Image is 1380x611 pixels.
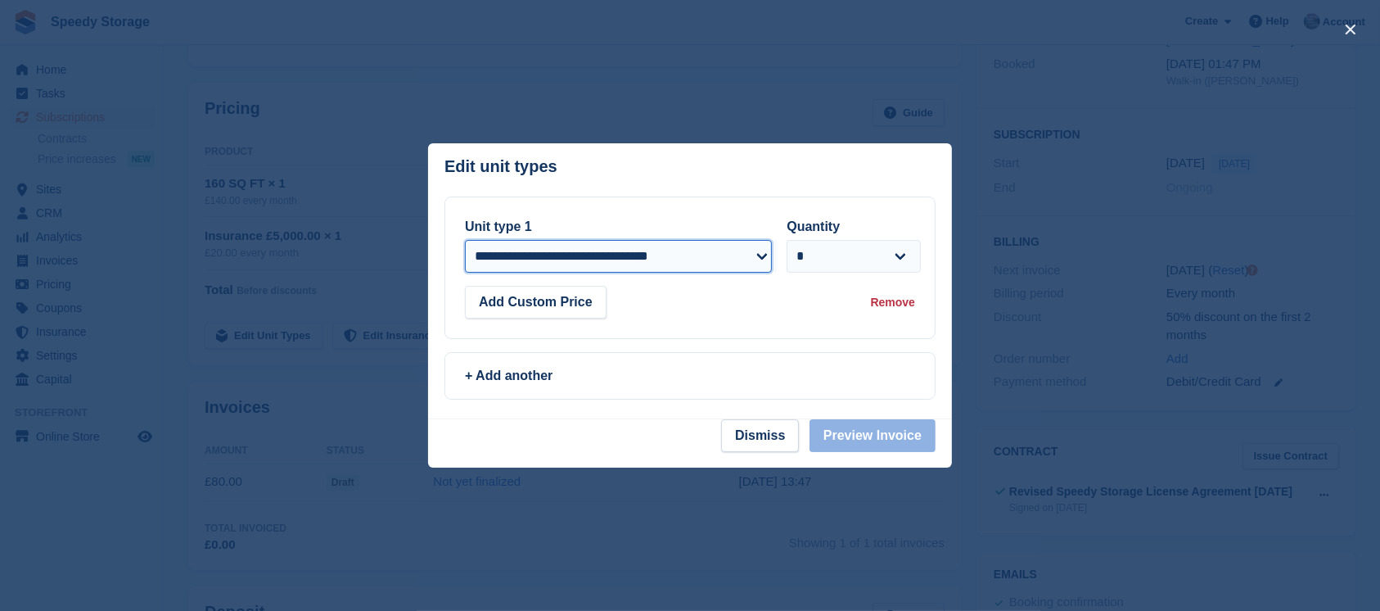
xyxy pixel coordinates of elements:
div: Remove [871,294,915,311]
button: Preview Invoice [810,419,936,452]
a: + Add another [444,352,936,400]
label: Quantity [787,220,840,233]
button: Add Custom Price [465,286,607,319]
button: close [1337,16,1364,43]
div: + Add another [465,366,915,386]
p: Edit unit types [444,157,557,176]
label: Unit type 1 [465,220,532,233]
button: Dismiss [721,419,799,452]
